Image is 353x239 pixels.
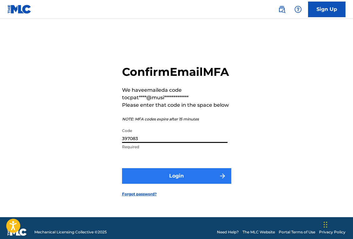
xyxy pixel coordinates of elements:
[122,168,231,184] button: Login
[7,5,32,14] img: MLC Logo
[292,3,304,16] div: Help
[217,229,239,235] a: Need Help?
[122,191,157,197] a: Forgot password?
[122,116,231,122] p: NOTE: MFA codes expire after 15 minutes
[122,101,231,109] p: Please enter that code in the space below
[319,229,346,235] a: Privacy Policy
[219,172,226,180] img: f7272a7cc735f4ea7f67.svg
[324,215,327,234] div: Drag
[122,144,228,150] p: Required
[243,229,275,235] a: The MLC Website
[276,3,288,16] a: Public Search
[278,6,286,13] img: search
[279,229,315,235] a: Portal Terms of Use
[7,228,27,236] img: logo
[294,6,302,13] img: help
[122,65,231,79] h2: Confirm Email MFA
[34,229,107,235] span: Mechanical Licensing Collective © 2025
[308,2,346,17] a: Sign Up
[322,209,353,239] iframe: Chat Widget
